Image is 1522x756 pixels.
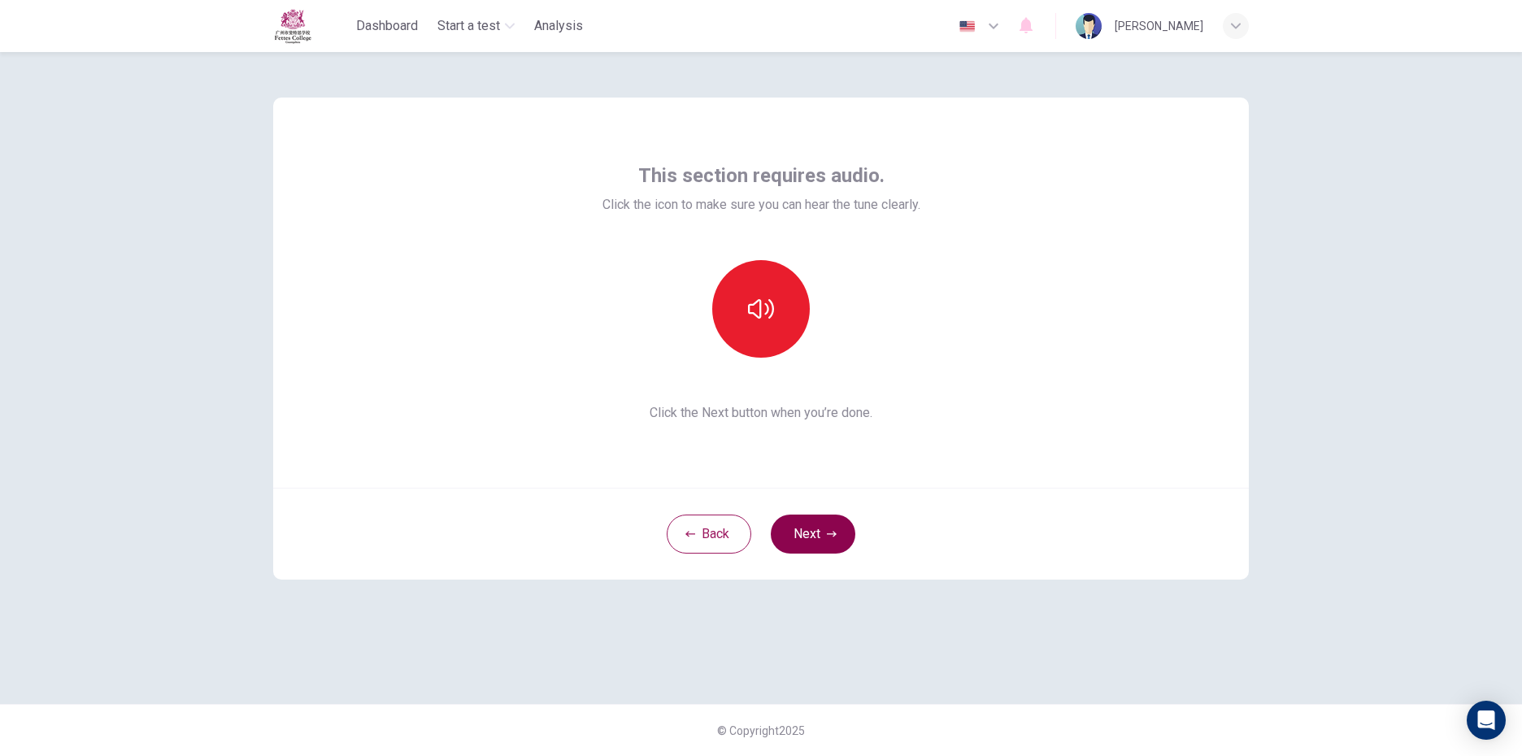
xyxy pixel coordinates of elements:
[534,16,583,36] span: Analysis
[667,515,751,554] button: Back
[431,11,521,41] button: Start a test
[771,515,855,554] button: Next
[350,11,424,41] button: Dashboard
[717,724,805,737] span: © Copyright 2025
[638,163,885,189] span: This section requires audio.
[273,8,350,44] a: Fettes logo
[1076,13,1102,39] img: Profile picture
[273,8,312,44] img: Fettes logo
[1467,701,1506,740] div: Open Intercom Messenger
[1115,16,1203,36] div: [PERSON_NAME]
[957,20,977,33] img: en
[602,195,920,215] span: Click the icon to make sure you can hear the tune clearly.
[528,11,589,41] button: Analysis
[356,16,418,36] span: Dashboard
[602,403,920,423] span: Click the Next button when you’re done.
[437,16,500,36] span: Start a test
